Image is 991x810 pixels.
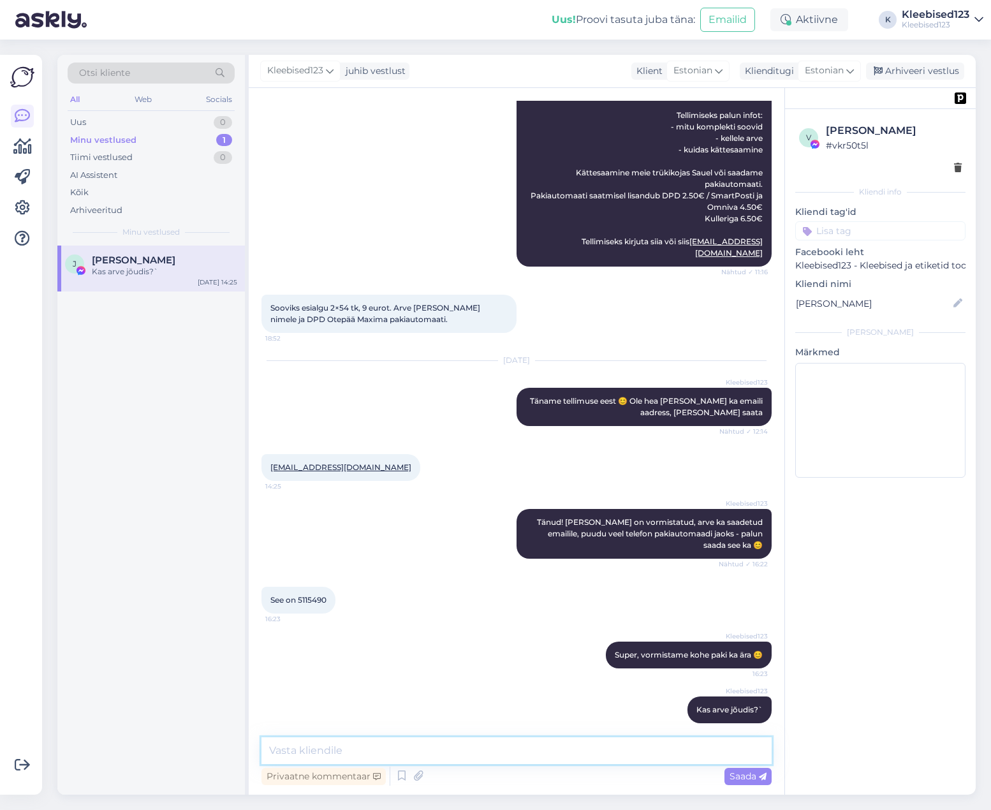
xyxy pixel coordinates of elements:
a: [EMAIL_ADDRESS][DOMAIN_NAME] [689,237,763,258]
div: Kleebised123 [902,20,969,30]
span: Otsi kliente [79,66,130,80]
div: juhib vestlust [341,64,406,78]
div: [DATE] [261,355,772,366]
span: 16:23 [720,724,768,733]
span: v [806,133,811,142]
span: Minu vestlused [122,226,180,238]
span: Sooviks esialgu 2×54 tk, 9 eurot. Arve [PERSON_NAME] nimele ja DPD Otepää Maxima pakiautomaati. [270,303,482,324]
span: See on 5115490 [270,595,327,605]
b: Uus! [552,13,576,26]
span: Täname tellimuse eest 😊 Ole hea [PERSON_NAME] ka emaili aadress, [PERSON_NAME] saata [530,396,765,417]
div: Socials [203,91,235,108]
span: Nähtud ✓ 12:14 [719,427,768,436]
div: AI Assistent [70,169,117,182]
input: Lisa tag [795,221,965,240]
span: Estonian [805,64,844,78]
div: Arhiveeri vestlus [866,63,964,80]
div: [DATE] 14:25 [198,277,237,287]
div: Privaatne kommentaar [261,768,386,785]
div: All [68,91,82,108]
span: J [73,259,77,269]
span: Estonian [673,64,712,78]
span: Jaanika Kuusik [92,254,175,266]
div: Klienditugi [740,64,794,78]
span: 16:23 [265,614,313,624]
span: Super, vormistame kohe paki ka ära 😊 [615,650,763,659]
div: Arhiveeritud [70,204,122,217]
a: Kleebised123Kleebised123 [902,10,983,30]
div: Proovi tasuta juba täna: [552,12,695,27]
div: Kõik [70,186,89,199]
span: Kas arve jõudis?` [696,705,763,714]
div: Kas arve jõudis?` [92,266,237,277]
div: [PERSON_NAME] [826,123,962,138]
div: Uus [70,116,86,129]
span: Nähtud ✓ 16:22 [719,559,768,569]
input: Lisa nimi [796,297,951,311]
div: [PERSON_NAME] [795,327,965,338]
img: pd [955,92,966,104]
div: Klient [631,64,663,78]
span: 16:23 [720,669,768,679]
p: Märkmed [795,346,965,359]
span: Kleebised123 [720,378,768,387]
p: Kliendi tag'id [795,205,965,219]
div: K [879,11,897,29]
span: 14:25 [265,482,313,491]
p: Kleebised123 - Kleebised ja etiketid toodetele ning kleebised autodele. [795,259,965,272]
div: Web [132,91,154,108]
div: Tiimi vestlused [70,151,133,164]
span: Saada [730,770,767,782]
div: Kleebised123 [902,10,969,20]
div: Minu vestlused [70,134,136,147]
div: Aktiivne [770,8,848,31]
div: # vkr50t5l [826,138,962,152]
div: 0 [214,151,232,164]
span: Kleebised123 [720,631,768,641]
span: Kleebised123 [720,499,768,508]
span: Kleebised123 [720,686,768,696]
span: Kleebised123 [267,64,323,78]
a: [EMAIL_ADDRESS][DOMAIN_NAME] [270,462,411,472]
span: Nähtud ✓ 11:16 [720,267,768,277]
button: Emailid [700,8,755,32]
div: 0 [214,116,232,129]
div: 1 [216,134,232,147]
span: 18:52 [265,334,313,343]
div: Kliendi info [795,186,965,198]
p: Kliendi nimi [795,277,965,291]
img: Askly Logo [10,65,34,89]
p: Facebooki leht [795,246,965,259]
span: Tänud! [PERSON_NAME] on vormistatud, arve ka saadetud emailile, puudu veel telefon pakiautomaadi ... [537,517,765,550]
